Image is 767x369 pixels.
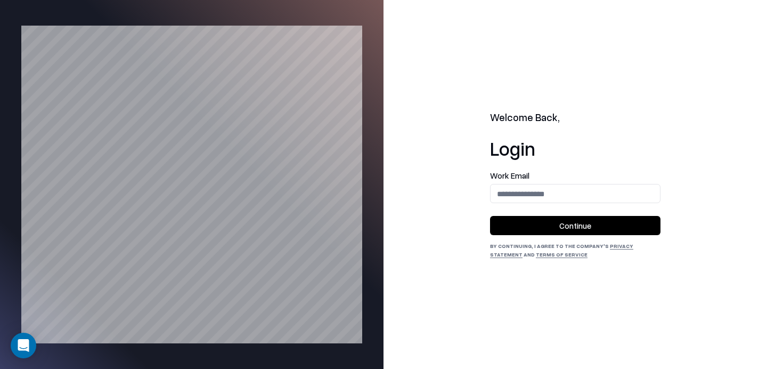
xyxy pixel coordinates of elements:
div: By continuing, I agree to the Company's and [490,242,660,259]
button: Continue [490,216,660,235]
div: Open Intercom Messenger [11,333,36,358]
h2: Welcome Back, [490,110,660,125]
label: Work Email [490,172,660,180]
h1: Login [490,138,660,159]
a: Terms of Service [536,251,588,258]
